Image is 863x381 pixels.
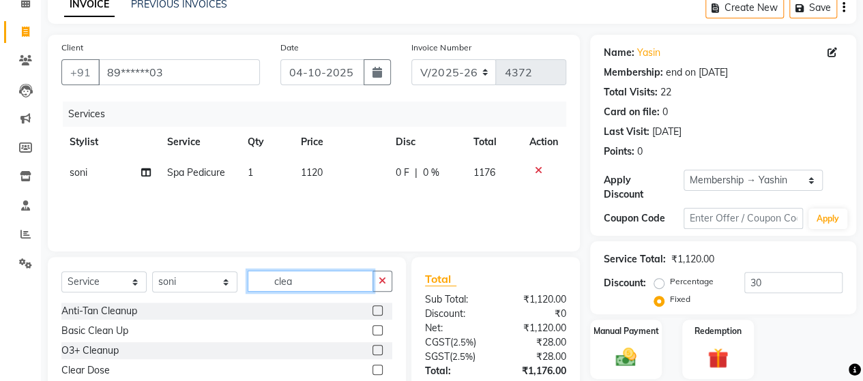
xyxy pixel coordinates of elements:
[604,125,649,139] div: Last Visit:
[425,350,450,363] span: SGST
[604,105,660,119] div: Card on file:
[280,42,299,54] label: Date
[604,65,663,80] div: Membership:
[604,276,646,290] div: Discount:
[98,59,260,85] input: Search by Name/Mobile/Email/Code
[387,127,465,157] th: Disc
[425,336,450,348] span: CGST
[604,211,684,226] div: Coupon Code
[694,325,742,337] label: Redemption
[662,105,668,119] div: 0
[660,85,671,100] div: 22
[61,127,159,157] th: Stylist
[594,325,659,337] label: Manual Payment
[70,166,87,179] span: soni
[61,304,137,318] div: Anti-Tan Cleanup
[61,344,119,358] div: O3+ Cleanup
[604,173,684,202] div: Apply Discount
[495,292,576,307] div: ₹1,120.00
[609,346,643,369] img: _cash.svg
[453,337,473,348] span: 2.5%
[604,252,666,266] div: Service Total:
[61,59,100,85] button: +91
[465,127,521,157] th: Total
[604,46,634,60] div: Name:
[473,166,495,179] span: 1176
[239,127,293,157] th: Qty
[425,272,456,286] span: Total
[684,208,803,229] input: Enter Offer / Coupon Code
[521,127,566,157] th: Action
[415,307,496,321] div: Discount:
[808,209,847,229] button: Apply
[701,346,735,371] img: _gift.svg
[415,364,496,378] div: Total:
[666,65,728,80] div: end on [DATE]
[415,166,418,180] span: |
[671,252,714,266] div: ₹1,120.00
[637,144,643,159] div: 0
[495,350,576,364] div: ₹28.00
[301,166,323,179] span: 1120
[293,127,387,157] th: Price
[415,321,496,335] div: Net:
[159,127,239,157] th: Service
[61,363,110,378] div: Clear Dose
[452,351,473,362] span: 2.5%
[423,166,439,180] span: 0 %
[670,275,714,288] label: Percentage
[248,166,253,179] span: 1
[415,335,496,350] div: ( )
[495,335,576,350] div: ₹28.00
[167,166,225,179] span: Spa Pedicure
[61,42,83,54] label: Client
[495,307,576,321] div: ₹0
[495,364,576,378] div: ₹1,176.00
[652,125,682,139] div: [DATE]
[415,350,496,364] div: ( )
[411,42,471,54] label: Invoice Number
[495,321,576,335] div: ₹1,120.00
[637,46,660,60] a: Yasin
[415,292,496,307] div: Sub Total:
[670,293,690,305] label: Fixed
[604,144,634,159] div: Points:
[61,324,128,338] div: Basic Clean Up
[604,85,658,100] div: Total Visits:
[63,102,576,127] div: Services
[248,271,373,292] input: Search or Scan
[396,166,409,180] span: 0 F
